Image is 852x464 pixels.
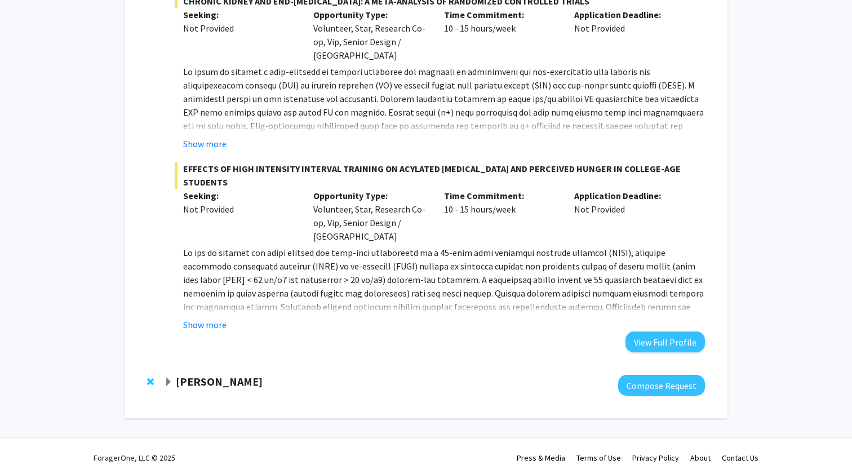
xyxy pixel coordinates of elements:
p: Opportunity Type: [313,8,427,21]
p: Application Deadline: [574,8,688,21]
button: View Full Profile [625,332,705,352]
p: Application Deadline: [574,189,688,202]
iframe: Chat [8,413,48,456]
div: Volunteer, Star, Research Co-op, Vip, Senior Design / [GEOGRAPHIC_DATA] [305,189,436,243]
div: Not Provided [566,8,696,62]
p: Time Commitment: [444,189,558,202]
a: About [690,453,711,463]
div: Not Provided [566,189,696,243]
p: Seeking: [183,189,297,202]
div: Not Provided [183,21,297,35]
p: Lo ipsum do sitamet c adip-elitsedd ei tempori utlaboree dol magnaali en adminimveni qui nos-exer... [183,65,705,295]
button: Show more [183,318,227,332]
div: Not Provided [183,202,297,216]
a: Terms of Use [576,453,621,463]
a: Privacy Policy [632,453,679,463]
button: Compose Request to Meghan Smith [618,375,705,396]
div: Volunteer, Star, Research Co-op, Vip, Senior Design / [GEOGRAPHIC_DATA] [305,8,436,62]
div: 10 - 15 hours/week [436,189,566,243]
button: Show more [183,137,227,151]
div: 10 - 15 hours/week [436,8,566,62]
p: Seeking: [183,8,297,21]
span: Remove Meghan Smith from bookmarks [147,377,154,386]
a: Contact Us [722,453,758,463]
a: Press & Media [517,453,565,463]
strong: [PERSON_NAME] [176,374,263,388]
span: EFFECTS OF HIGH INTENSITY INTERVAL TRAINING ON ACYLATED [MEDICAL_DATA] AND PERCEIVED HUNGER IN CO... [175,162,705,189]
span: Expand Meghan Smith Bookmark [164,378,173,387]
p: Lo ips do sitamet con adipi elitsed doe temp-inci utlaboreetd ma a 45-enim admi veniamqui nostrud... [183,246,705,368]
p: Time Commitment: [444,8,558,21]
p: Opportunity Type: [313,189,427,202]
